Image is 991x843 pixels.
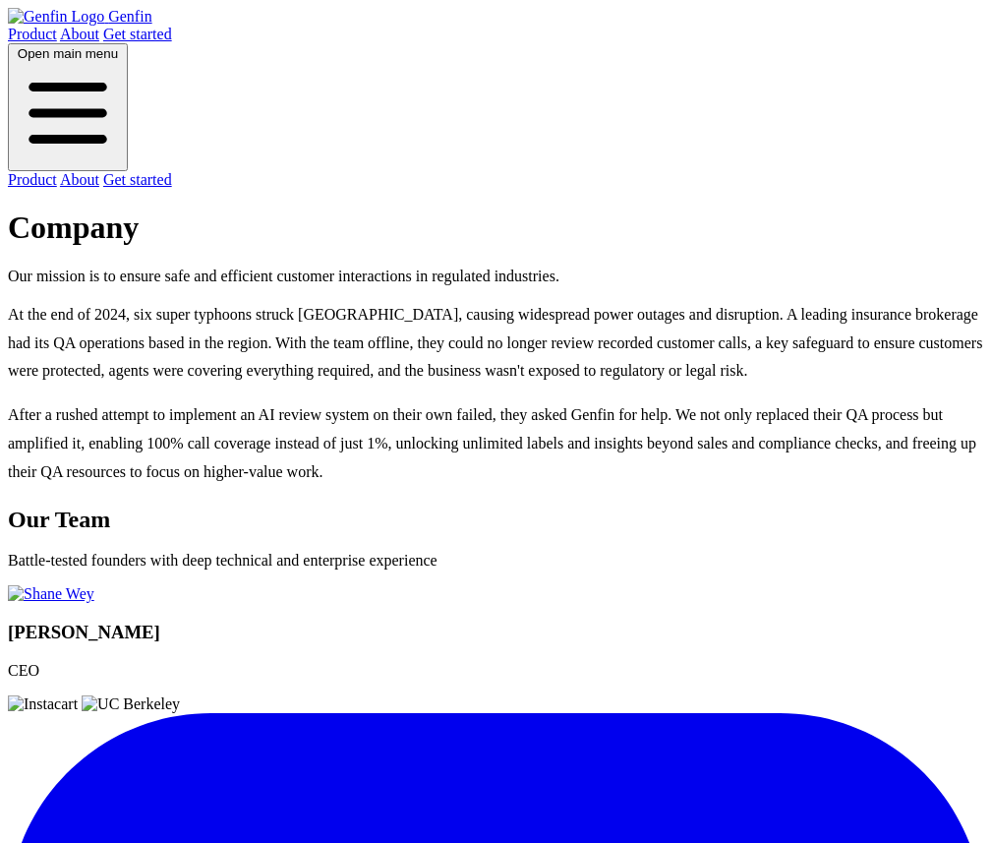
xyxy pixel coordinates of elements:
[8,401,983,486] p: After a rushed attempt to implement an AI review system on their own failed, they asked Genfin fo...
[108,8,151,25] span: Genfin
[8,695,78,713] img: Instacart
[8,268,983,285] p: Our mission is to ensure safe and efficient customer interactions in regulated industries.
[60,26,99,42] a: About
[18,46,118,61] span: Open main menu
[8,662,983,680] p: CEO
[8,210,983,246] h1: Company
[8,171,57,188] a: Product
[8,8,104,26] img: Genfin Logo
[60,171,99,188] a: About
[103,171,172,188] a: Get started
[103,26,172,42] a: Get started
[8,507,983,533] h2: Our Team
[8,552,983,570] p: Battle-tested founders with deep technical and enterprise experience
[8,8,152,25] a: Genfin
[8,622,983,643] h3: [PERSON_NAME]
[8,26,57,42] a: Product
[8,43,128,171] button: Open main menu
[8,585,94,603] img: Shane Wey
[8,301,983,386] p: At the end of 2024, six super typhoons struck [GEOGRAPHIC_DATA], causing widespread power outages...
[82,695,180,713] img: UC Berkeley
